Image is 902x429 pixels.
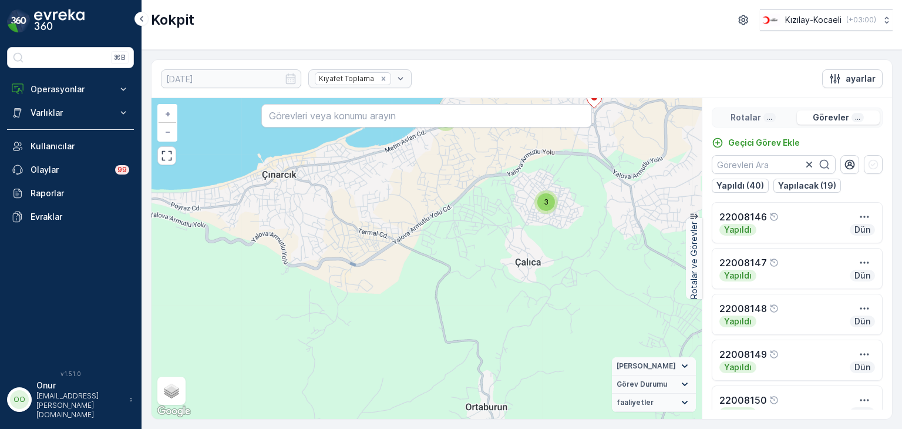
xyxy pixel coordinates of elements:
div: Yardım Araç İkonu [769,350,779,359]
p: ⌘B [114,53,126,62]
p: ( +03:00 ) [846,15,876,25]
summary: [PERSON_NAME] [612,357,696,376]
button: Yapıldı (40) [712,179,769,193]
a: Raporlar [7,182,134,205]
p: 22008148 [719,301,767,316]
button: OOOnur[EMAIL_ADDRESS][PERSON_NAME][DOMAIN_NAME] [7,380,134,420]
p: 22008150 [719,393,767,407]
p: ... [766,113,773,122]
p: Dün [853,316,871,327]
p: Yapıldı [723,270,753,281]
span: 3 [544,197,548,206]
p: Yapıldı [723,407,753,419]
summary: Görev Durumu [612,376,696,394]
p: 22008149 [719,347,767,361]
p: Kullanıcılar [31,140,129,152]
button: ayarlar [822,69,883,88]
p: Yapıldı [723,224,753,236]
img: logo [7,9,31,33]
span: − [165,126,171,136]
p: ayarlar [846,73,876,85]
button: Operasyonlar [7,78,134,101]
a: Bu bölgeyi Google Haritalar'da açın (yeni pencerede açılır) [154,404,193,419]
span: [PERSON_NAME] [617,361,676,371]
input: dd/mm/yyyy [161,69,301,88]
p: Geçici Görev Ekle [728,137,800,149]
p: Evraklar [31,211,129,223]
div: Yardım Araç İkonu [769,258,779,267]
a: Layers [159,378,184,404]
p: 22008147 [719,256,767,270]
div: 3 [534,190,558,214]
a: Geçici Görev Ekle [712,137,800,149]
input: Görevleri veya konumu arayın [261,104,591,128]
p: Raporlar [31,187,129,199]
summary: faaliyetler [612,394,696,412]
p: Rotalar ve Görevler [688,222,700,299]
p: Dün [853,224,871,236]
button: Kızılay-Kocaeli(+03:00) [760,9,893,31]
p: Kızılay-Kocaeli [785,14,842,26]
div: Yardım Araç İkonu [769,396,779,405]
p: Rotalar [731,112,761,123]
a: Olaylar99 [7,158,134,182]
span: + [165,109,170,119]
div: OO [10,390,29,409]
p: Dün [853,407,871,419]
button: Varlıklar [7,101,134,125]
p: Yapılacak (19) [778,180,836,192]
p: Kokpit [151,11,194,29]
span: Görev Durumu [617,380,667,389]
img: k%C4%B1z%C4%B1lay_0jL9uU1.png [760,14,780,26]
p: Operasyonlar [31,83,110,95]
p: Yapıldı [723,361,753,373]
input: Görevleri Ara [712,155,836,174]
div: 2 [434,108,457,131]
img: logo_dark-DEwI_e13.png [34,9,85,33]
div: Yardım Araç İkonu [769,212,779,222]
a: Kullanıcılar [7,135,134,158]
p: Görevler [813,112,849,123]
p: Yapıldı (40) [716,180,764,192]
a: Evraklar [7,205,134,229]
a: Uzaklaştır [159,123,176,140]
p: Dün [853,361,871,373]
p: 22008146 [719,210,767,224]
div: Yardım Araç İkonu [769,304,779,313]
p: Varlıklar [31,107,110,119]
span: faaliyetler [617,398,654,407]
p: Onur [36,380,123,391]
a: Yakınlaştır [159,105,176,123]
p: [EMAIL_ADDRESS][PERSON_NAME][DOMAIN_NAME] [36,391,123,420]
p: Olaylar [31,164,108,176]
p: ... [854,113,861,122]
button: Yapılacak (19) [773,179,841,193]
span: v 1.51.0 [7,370,134,377]
p: Dün [853,270,871,281]
p: Yapıldı [723,316,753,327]
img: Google [154,404,193,419]
p: 99 [117,165,127,175]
